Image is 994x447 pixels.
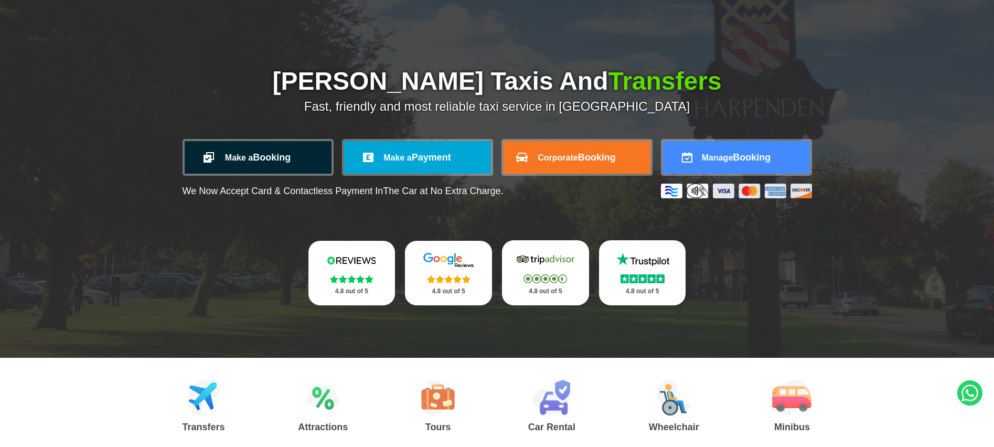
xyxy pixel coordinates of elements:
h3: Attractions [298,422,348,432]
img: Credit And Debit Cards [661,184,812,198]
a: Reviews.io Stars 4.8 out of 5 [308,241,396,305]
h3: Transfers [183,422,225,432]
a: CorporateBooking [504,141,650,174]
img: Stars [621,274,665,283]
a: Make aPayment [344,141,491,174]
img: Stars [523,274,567,283]
img: Tours [421,380,455,416]
a: Tripadvisor Stars 4.8 out of 5 [502,240,589,305]
img: Stars [330,275,373,283]
p: 4.8 out of 5 [514,285,578,298]
span: Transfers [608,67,721,95]
h3: Minibus [772,422,811,432]
img: Trustpilot [611,252,674,268]
img: Minibus [772,380,811,416]
h3: Car Rental [528,422,575,432]
p: Fast, friendly and most reliable taxi service in [GEOGRAPHIC_DATA] [183,99,812,114]
a: Make aBooking [185,141,332,174]
a: Trustpilot Stars 4.8 out of 5 [599,240,686,305]
p: 4.8 out of 5 [611,285,675,298]
span: Make a [383,153,411,162]
p: 4.8 out of 5 [320,285,384,298]
img: Wheelchair [657,380,691,416]
img: Reviews.io [320,252,383,268]
img: Attractions [307,380,339,416]
a: ManageBooking [663,141,810,174]
img: Stars [427,275,471,283]
img: Tripadvisor [514,252,577,268]
img: Google [417,252,480,268]
h1: [PERSON_NAME] Taxis And [183,69,812,94]
span: Manage [702,153,733,162]
span: Make a [225,153,253,162]
span: Corporate [538,153,578,162]
p: 4.8 out of 5 [416,285,480,298]
span: The Car at No Extra Charge. [383,186,503,196]
h3: Tours [421,422,455,432]
img: Airport Transfers [188,380,220,416]
h3: Wheelchair [649,422,699,432]
p: We Now Accept Card & Contactless Payment In [183,186,504,197]
img: Car Rental [533,380,570,416]
a: Google Stars 4.8 out of 5 [405,241,492,305]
